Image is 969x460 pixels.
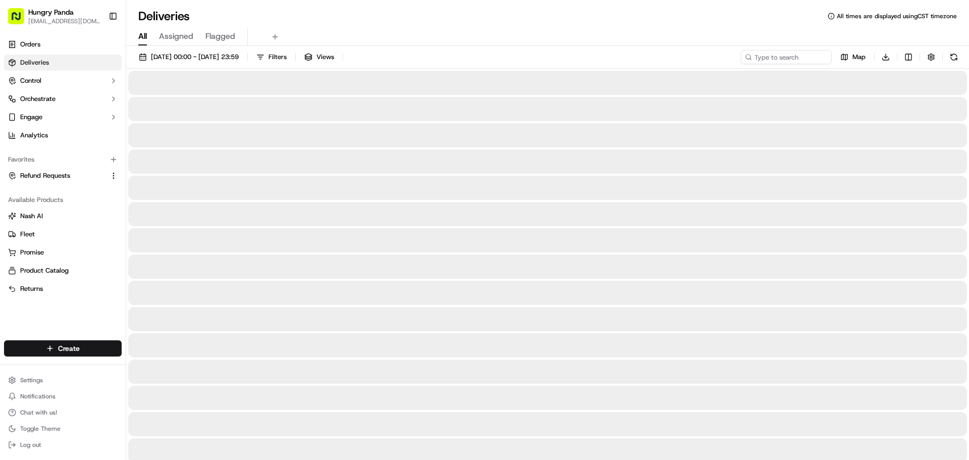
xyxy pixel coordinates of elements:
h1: Deliveries [138,8,190,24]
span: Views [316,53,334,62]
button: Product Catalog [4,263,122,279]
button: Promise [4,244,122,261]
a: Orders [4,36,122,53]
button: Notifications [4,389,122,403]
button: Engage [4,109,122,125]
span: Map [852,53,866,62]
div: Favorites [4,151,122,168]
a: Deliveries [4,55,122,71]
input: Type to search [741,50,832,64]
a: Promise [8,248,118,257]
button: Map [836,50,870,64]
span: All times are displayed using CST timezone [837,12,957,20]
span: Engage [20,113,42,122]
span: Product Catalog [20,266,69,275]
button: Returns [4,281,122,297]
span: Promise [20,248,44,257]
button: Chat with us! [4,405,122,420]
span: Deliveries [20,58,49,67]
a: Refund Requests [8,171,105,180]
button: Log out [4,438,122,452]
button: Views [300,50,339,64]
span: Chat with us! [20,408,57,417]
span: Settings [20,376,43,384]
button: Toggle Theme [4,422,122,436]
button: Create [4,340,122,356]
button: Orchestrate [4,91,122,107]
span: Orchestrate [20,94,56,104]
button: Hungry Panda [28,7,74,17]
a: Returns [8,284,118,293]
a: Product Catalog [8,266,118,275]
span: Toggle Theme [20,425,61,433]
button: Filters [252,50,291,64]
button: Hungry Panda[EMAIL_ADDRESS][DOMAIN_NAME] [4,4,104,28]
button: Fleet [4,226,122,242]
a: Fleet [8,230,118,239]
span: Fleet [20,230,35,239]
a: Nash AI [8,212,118,221]
span: Orders [20,40,40,49]
span: Filters [268,53,287,62]
span: All [138,30,147,42]
div: Available Products [4,192,122,208]
button: Settings [4,373,122,387]
span: Flagged [205,30,235,42]
a: Analytics [4,127,122,143]
span: Refund Requests [20,171,70,180]
span: Nash AI [20,212,43,221]
span: Control [20,76,41,85]
span: Analytics [20,131,48,140]
button: Control [4,73,122,89]
span: Create [58,343,80,353]
button: Refresh [947,50,961,64]
button: [EMAIL_ADDRESS][DOMAIN_NAME] [28,17,100,25]
span: [DATE] 00:00 - [DATE] 23:59 [151,53,239,62]
button: Nash AI [4,208,122,224]
span: Assigned [159,30,193,42]
button: [DATE] 00:00 - [DATE] 23:59 [134,50,243,64]
span: Log out [20,441,41,449]
button: Refund Requests [4,168,122,184]
span: Notifications [20,392,56,400]
span: Returns [20,284,43,293]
